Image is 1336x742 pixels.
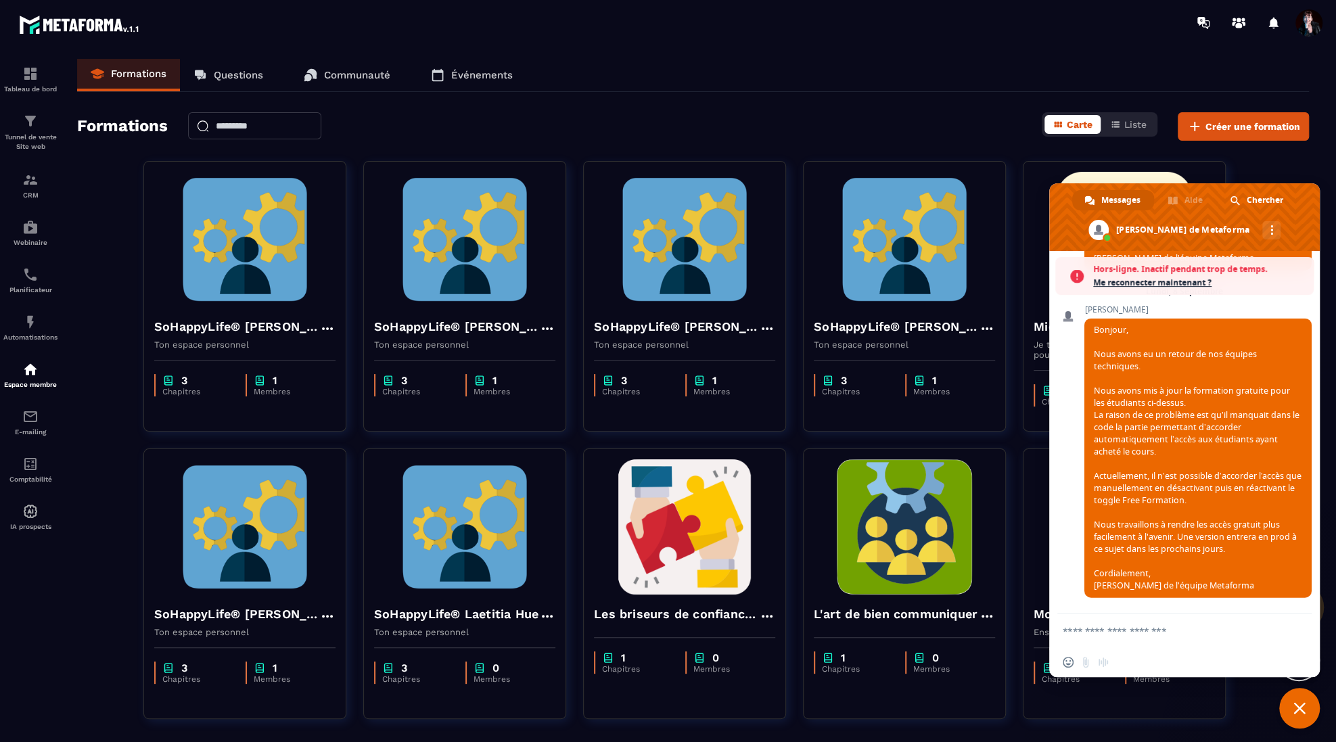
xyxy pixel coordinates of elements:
[143,161,363,448] a: formation-backgroundSoHappyLife® [PERSON_NAME]Ton espace personnelchapter3Chapitreschapter1Membres
[254,662,266,674] img: chapter
[1034,172,1215,307] img: formation-background
[363,161,583,448] a: formation-backgroundSoHappyLife® [PERSON_NAME]Ton espace personnelchapter3Chapitreschapter1Membres
[162,662,175,674] img: chapter
[254,674,322,684] p: Membres
[3,55,57,103] a: formationformationTableau de bord
[841,374,847,387] p: 3
[474,674,542,684] p: Membres
[382,374,394,387] img: chapter
[932,651,939,664] p: 0
[1205,120,1300,133] span: Créer une formation
[814,340,995,350] p: Ton espace personnel
[254,374,266,387] img: chapter
[602,664,672,674] p: Chapitres
[814,172,995,307] img: formation-background
[3,398,57,446] a: emailemailE-mailing
[1063,657,1074,668] span: Insérer un emoji
[594,172,775,307] img: formation-background
[1034,459,1215,595] img: formation-background
[374,340,555,350] p: Ton espace personnel
[1042,397,1111,407] p: Chapitres
[154,340,336,350] p: Ton espace personnel
[602,651,614,664] img: chapter
[814,605,977,624] h4: L'art de bien communiquer
[3,85,57,93] p: Tableau de bord
[1042,674,1111,684] p: Chapitres
[492,374,497,387] p: 1
[594,340,775,350] p: Ton espace personnel
[1124,119,1147,130] span: Liste
[3,209,57,256] a: automationsautomationsWebinaire
[3,256,57,304] a: schedulerschedulerPlanificateur
[77,59,180,91] a: Formations
[374,627,555,637] p: Ton espace personnel
[154,459,336,595] img: formation-background
[693,664,762,674] p: Membres
[1042,384,1054,397] img: chapter
[913,664,982,674] p: Membres
[841,651,846,664] p: 1
[374,317,539,336] h4: SoHappyLife® [PERSON_NAME]
[822,664,892,674] p: Chapitres
[3,239,57,246] p: Webinaire
[22,219,39,235] img: automations
[1279,688,1320,728] div: Fermer le chat
[3,446,57,493] a: accountantaccountantComptabilité
[913,374,925,387] img: chapter
[143,448,363,736] a: formation-backgroundSoHappyLife® [PERSON_NAME]Ton espace personnelchapter3Chapitreschapter1Membres
[803,448,1023,736] a: formation-backgroundL'art de bien communiquerchapter1Chapitreschapter0Membres
[3,428,57,436] p: E-mailing
[693,374,706,387] img: chapter
[22,172,39,188] img: formation
[290,59,404,91] a: Communauté
[401,374,407,387] p: 3
[474,662,486,674] img: chapter
[22,361,39,377] img: automations
[583,161,803,448] a: formation-backgroundSoHappyLife® [PERSON_NAME]Ton espace personnelchapter3Chapitreschapter1Membres
[1072,190,1154,210] div: Messages
[3,286,57,294] p: Planificateur
[22,314,39,330] img: automations
[712,374,717,387] p: 1
[1093,276,1307,289] span: Me reconnecter maintenant ?
[822,387,892,396] p: Chapitres
[1034,340,1215,360] p: Je t'offre ce parcours de questionnement pour aller vers une meilleure connaissance de toi et de ...
[583,448,803,736] a: formation-backgroundLes briseurs de confiance dans l'entreprisechapter1Chapitreschapter0Membres
[22,503,39,519] img: automations
[19,12,141,37] img: logo
[1042,662,1054,674] img: chapter
[913,651,925,664] img: chapter
[374,172,555,307] img: formation-background
[693,387,762,396] p: Membres
[474,387,542,396] p: Membres
[417,59,526,91] a: Événements
[814,459,995,595] img: formation-background
[1034,317,1150,336] h4: Mieux se connaître
[180,59,277,91] a: Questions
[1218,190,1297,210] div: Chercher
[594,605,759,624] h4: Les briseurs de confiance dans l'entreprise
[3,133,57,152] p: Tunnel de vente Site web
[22,456,39,472] img: accountant
[3,304,57,351] a: automationsautomationsAutomatisations
[1146,287,1223,296] div: Lundi, 8 Septembre
[1023,161,1243,448] a: formation-backgroundMieux se connaîtreJe t'offre ce parcours de questionnement pour aller vers un...
[932,374,937,387] p: 1
[22,266,39,283] img: scheduler
[822,651,834,664] img: chapter
[162,674,232,684] p: Chapitres
[913,387,982,396] p: Membres
[1262,221,1281,239] div: Autres canaux
[1034,605,1175,624] h4: Modèles SoHappyLife®
[181,374,187,387] p: 3
[22,113,39,129] img: formation
[451,69,513,81] p: Événements
[181,662,187,674] p: 3
[1044,115,1101,134] button: Carte
[3,351,57,398] a: automationsautomationsEspace membre
[363,448,583,736] a: formation-backgroundSoHappyLife® Laetitia HueTon espace personnelchapter3Chapitreschapter0Membres
[1023,448,1243,736] a: formation-backgroundModèles SoHappyLife®Ensemble des textes d'exerciceschapter3Chapitreschapter0M...
[3,103,57,162] a: formationformationTunnel de vente Site web
[3,523,57,530] p: IA prospects
[3,191,57,199] p: CRM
